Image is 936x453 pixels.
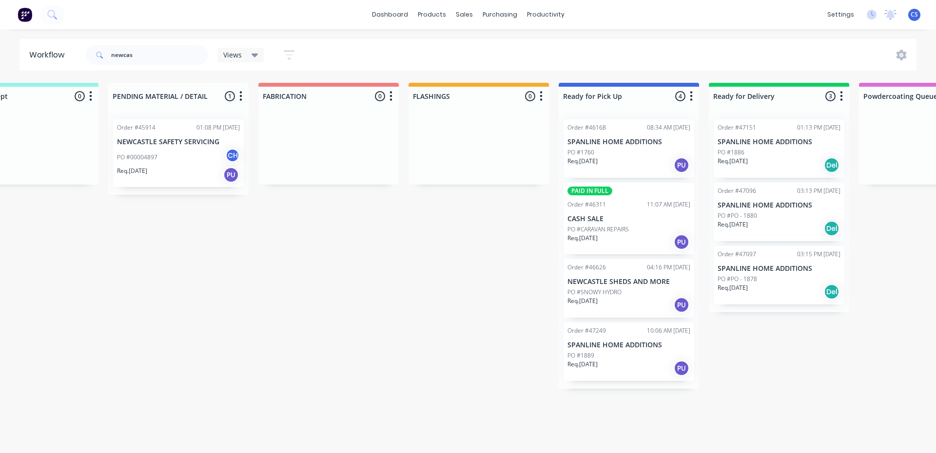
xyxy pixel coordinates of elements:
div: CH [225,148,240,163]
div: PU [674,297,689,313]
div: 10:06 AM [DATE] [647,326,690,335]
div: Order #4616808:34 AM [DATE]SPANLINE HOME ADDITIONSPO #1760Req.[DATE]PU [564,119,694,178]
div: Order #4709603:13 PM [DATE]SPANLINE HOME ADDITIONSPO #PO - 1880Req.[DATE]Del [714,183,844,241]
div: Order #4709703:15 PM [DATE]SPANLINE HOME ADDITIONSPO #PO - 1878Req.[DATE]Del [714,246,844,304]
img: Factory [18,7,32,22]
p: PO #1886 [718,148,744,157]
div: settings [822,7,859,22]
p: PO #1889 [567,351,594,360]
div: Order #46311 [567,200,606,209]
div: Order #47096 [718,187,756,195]
p: SPANLINE HOME ADDITIONS [567,138,690,146]
div: Order #45914 [117,123,156,132]
div: Order #4662604:16 PM [DATE]NEWCASTLE SHEDS AND MOREPO #SNOWY HYDROReq.[DATE]PU [564,259,694,318]
div: 03:15 PM [DATE] [797,250,840,259]
div: sales [451,7,478,22]
p: SPANLINE HOME ADDITIONS [718,138,840,146]
span: CS [911,10,918,19]
p: Req. [DATE] [117,167,147,175]
div: PU [674,157,689,173]
p: Req. [DATE] [567,234,598,243]
p: Req. [DATE] [718,157,748,166]
div: purchasing [478,7,522,22]
div: 04:16 PM [DATE] [647,263,690,272]
div: 01:08 PM [DATE] [196,123,240,132]
p: Req. [DATE] [718,220,748,229]
div: Order #47249 [567,326,606,335]
div: products [413,7,451,22]
p: PO #SNOWY HYDRO [567,288,622,297]
div: Order #46626 [567,263,606,272]
p: Req. [DATE] [718,283,748,292]
p: NEWCASTLE SHEDS AND MORE [567,278,690,286]
div: Order #4715101:13 PM [DATE]SPANLINE HOME ADDITIONSPO #1886Req.[DATE]Del [714,119,844,178]
span: Views [223,50,242,60]
div: 11:07 AM [DATE] [647,200,690,209]
p: Req. [DATE] [567,360,598,369]
div: productivity [522,7,569,22]
input: Search for orders... [111,45,208,65]
div: Order #4724910:06 AM [DATE]SPANLINE HOME ADDITIONSPO #1889Req.[DATE]PU [564,322,694,381]
div: PAID IN FULL [567,187,612,195]
div: PU [674,360,689,376]
div: Del [824,284,839,300]
p: SPANLINE HOME ADDITIONS [718,201,840,209]
div: PU [674,234,689,250]
div: Order #47097 [718,250,756,259]
div: Del [824,157,839,173]
p: Req. [DATE] [567,297,598,305]
div: 03:13 PM [DATE] [797,187,840,195]
div: 08:34 AM [DATE] [647,123,690,132]
p: CASH SALE [567,215,690,223]
div: Order #4591401:08 PM [DATE]NEWCASTLE SAFETY SERVICINGPO #00004897CHReq.[DATE]PU [113,119,244,187]
p: PO #CARAVAN REPAIRS [567,225,629,234]
p: PO #PO - 1878 [718,275,757,283]
p: PO #00004897 [117,153,157,162]
p: Req. [DATE] [567,157,598,166]
p: SPANLINE HOME ADDITIONS [718,264,840,273]
div: PAID IN FULLOrder #4631111:07 AM [DATE]CASH SALEPO #CARAVAN REPAIRSReq.[DATE]PU [564,183,694,254]
div: Workflow [29,49,69,61]
a: dashboard [367,7,413,22]
div: 01:13 PM [DATE] [797,123,840,132]
div: Order #47151 [718,123,756,132]
div: PU [223,167,239,183]
p: SPANLINE HOME ADDITIONS [567,341,690,349]
div: Del [824,221,839,236]
p: NEWCASTLE SAFETY SERVICING [117,138,240,146]
p: PO #1760 [567,148,594,157]
p: PO #PO - 1880 [718,211,757,220]
div: Order #46168 [567,123,606,132]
